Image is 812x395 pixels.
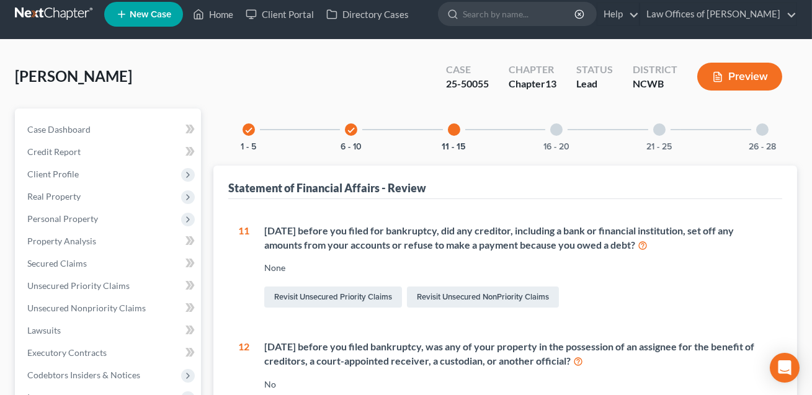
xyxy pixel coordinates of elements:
div: District [633,63,677,77]
a: Revisit Unsecured Priority Claims [264,286,402,308]
span: Case Dashboard [27,124,91,135]
a: Credit Report [17,141,201,163]
span: Executory Contracts [27,347,107,358]
div: Chapter [509,63,556,77]
a: Revisit Unsecured NonPriority Claims [407,286,559,308]
span: 13 [545,78,556,89]
div: Case [446,63,489,77]
span: Real Property [27,191,81,202]
span: Property Analysis [27,236,96,246]
button: 1 - 5 [241,143,256,151]
a: Secured Claims [17,252,201,275]
button: Preview [697,63,782,91]
div: Open Intercom Messenger [770,353,800,383]
span: Unsecured Nonpriority Claims [27,303,146,313]
div: [DATE] before you filed for bankruptcy, did any creditor, including a bank or financial instituti... [264,224,772,252]
input: Search by name... [463,2,576,25]
i: check [347,126,355,135]
a: Law Offices of [PERSON_NAME] [640,3,796,25]
a: Unsecured Nonpriority Claims [17,297,201,319]
div: Lead [576,77,613,91]
a: Directory Cases [320,3,415,25]
span: Lawsuits [27,325,61,335]
button: 26 - 28 [749,143,776,151]
i: check [244,126,253,135]
span: [PERSON_NAME] [15,67,132,85]
span: Secured Claims [27,258,87,269]
span: Client Profile [27,169,79,179]
button: 6 - 10 [341,143,362,151]
div: Chapter [509,77,556,91]
div: NCWB [633,77,677,91]
a: Client Portal [239,3,320,25]
div: 11 [238,224,249,311]
span: Codebtors Insiders & Notices [27,370,140,380]
button: 21 - 25 [647,143,672,151]
span: Personal Property [27,213,98,224]
button: 16 - 20 [543,143,569,151]
a: Help [597,3,639,25]
a: Home [187,3,239,25]
span: New Case [130,10,171,19]
span: Unsecured Priority Claims [27,280,130,291]
button: 11 - 15 [442,143,466,151]
div: Status [576,63,613,77]
div: No [264,378,772,391]
div: None [264,262,772,274]
a: Unsecured Priority Claims [17,275,201,297]
a: Executory Contracts [17,342,201,364]
a: Property Analysis [17,230,201,252]
a: Case Dashboard [17,118,201,141]
span: Credit Report [27,146,81,157]
div: [DATE] before you filed bankruptcy, was any of your property in the possession of an assignee for... [264,340,772,368]
div: 25-50055 [446,77,489,91]
a: Lawsuits [17,319,201,342]
div: Statement of Financial Affairs - Review [228,180,426,195]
